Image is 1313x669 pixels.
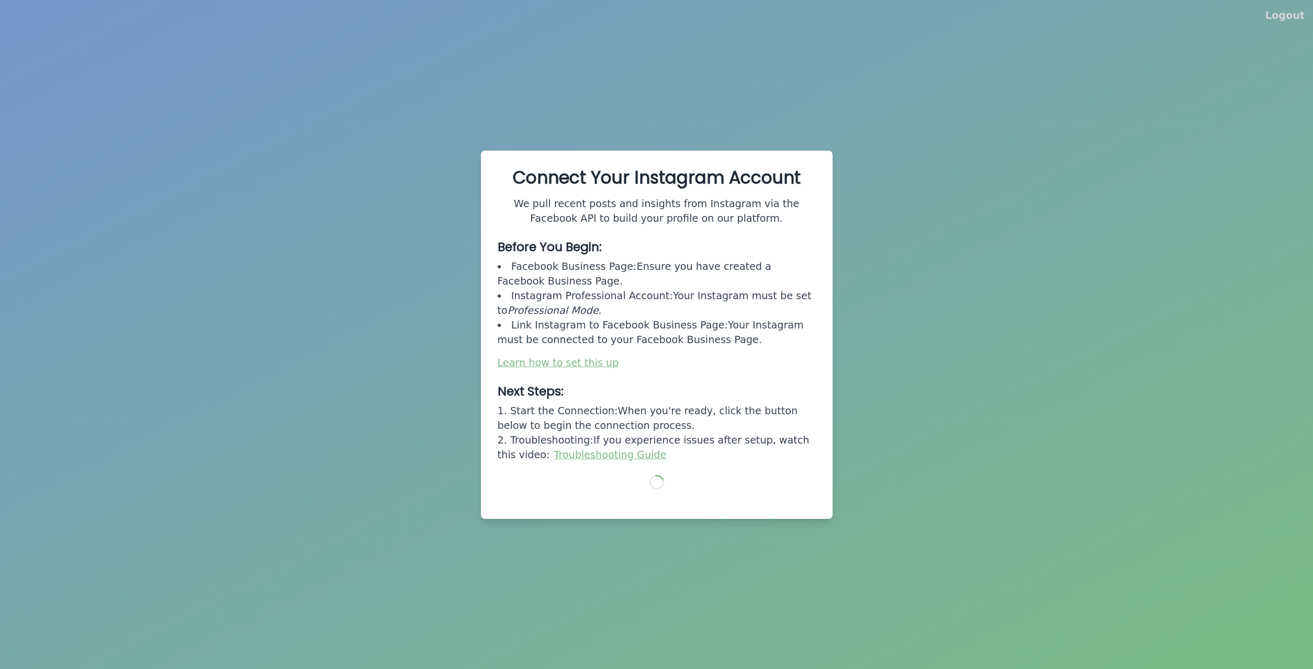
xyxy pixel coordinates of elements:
[511,319,728,331] span: Link Instagram to Facebook Business Page:
[510,405,618,417] span: Start the Connection:
[554,449,667,461] a: Troubleshooting Guide
[508,304,599,316] span: Professional Mode
[498,239,816,255] h3: Before You Begin:
[498,357,619,369] a: Learn how to set this up
[498,289,816,318] li: Your Instagram must be set to .
[498,433,816,462] li: If you experience issues after setup, watch this video:
[498,167,816,188] h2: Connect Your Instagram Account
[510,434,593,446] span: Troubleshooting:
[511,290,673,302] span: Instagram Professional Account:
[511,260,637,273] span: Facebook Business Page:
[498,318,816,347] li: Your Instagram must be connected to your Facebook Business Page.
[498,404,816,433] li: When you're ready, click the button below to begin the connection process.
[498,259,816,289] li: Ensure you have created a Facebook Business Page.
[498,383,816,400] h3: Next Steps:
[498,197,816,226] p: We pull recent posts and insights from Instagram via the Facebook API to build your profile on ou...
[1265,8,1305,23] button: Logout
